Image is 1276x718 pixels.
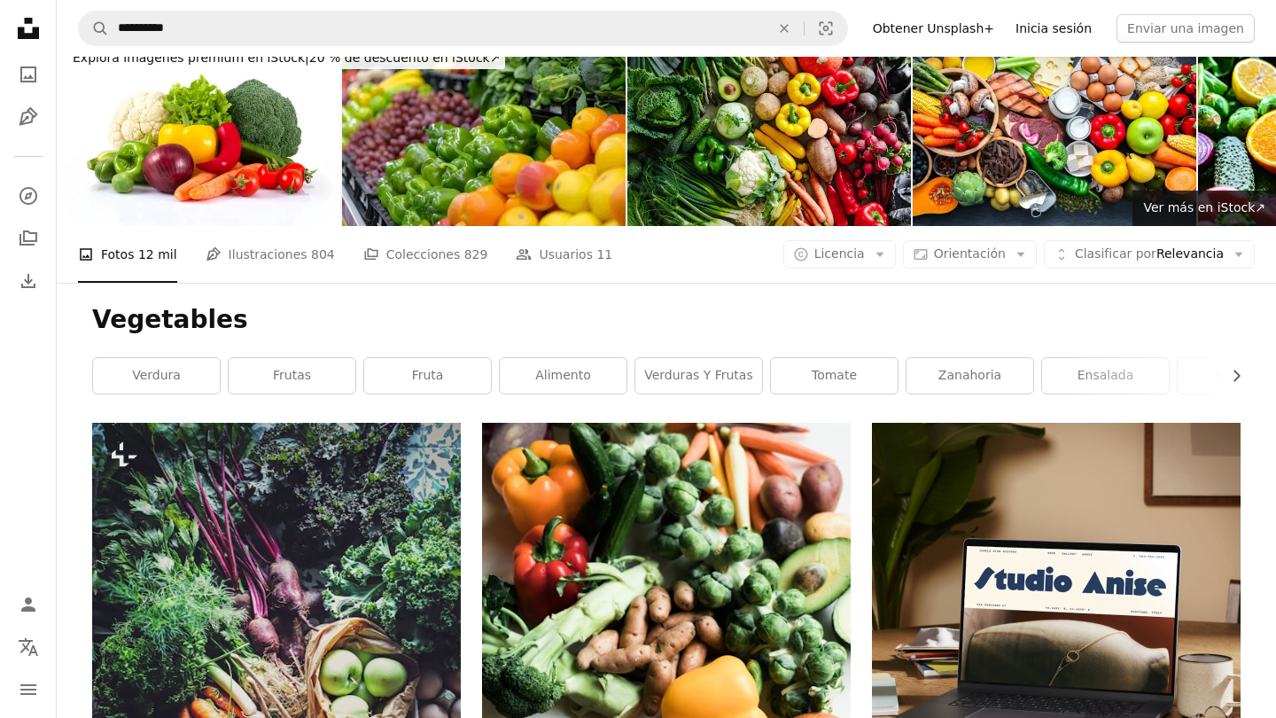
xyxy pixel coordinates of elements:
[906,358,1033,394] a: zanahoria
[464,245,488,264] span: 829
[79,12,109,45] button: Buscar en Unsplash
[67,48,505,69] div: 20 % de descuento en iStock ↗
[1116,14,1255,43] button: Enviar una imagen
[1075,246,1224,263] span: Relevancia
[11,11,46,50] a: Inicio — Unsplash
[11,221,46,256] a: Colecciones
[765,12,804,45] button: Borrar
[11,629,46,665] button: Idioma
[627,37,911,226] img: Surtido de varios tipos de verduras dispuestas en un patrón de gradiente de arco iris
[482,691,851,707] a: zanahorias en rodajas y verdura verde
[783,240,896,269] button: Licencia
[635,358,762,394] a: Verduras y frutas
[596,245,612,264] span: 11
[342,37,626,226] img: Fruits et légumes colorés
[1132,191,1276,226] a: Ver más en iStock↗
[206,226,335,283] a: Ilustraciones 804
[1075,246,1156,261] span: Clasificar por
[57,37,340,226] img: Fresh Vegetables
[11,263,46,299] a: Historial de descargas
[516,226,612,283] a: Usuarios 11
[11,587,46,622] a: Iniciar sesión / Registrarse
[1005,14,1102,43] a: Inicia sesión
[862,14,1005,43] a: Obtener Unsplash+
[57,37,516,80] a: Explora imágenes premium en iStock|20 % de descuento en iStock↗
[78,11,848,46] form: Encuentra imágenes en todo el sitio
[93,358,220,394] a: verdura
[771,358,898,394] a: tomate
[913,37,1196,226] img: Gran grupo de alimentos dispuestos uno al lado del otro que incluye proteínas, carbohidratos y fi...
[363,226,488,283] a: Colecciones 829
[364,358,491,394] a: Fruta
[73,51,309,65] span: Explora imágenes premium en iStock |
[311,245,335,264] span: 804
[805,12,847,45] button: Búsqueda visual
[92,691,461,707] a: Un montón de verduras y huevos en una mesa
[1042,358,1169,394] a: ensalada
[92,304,1241,336] h1: Vegetables
[11,57,46,92] a: Fotos
[903,240,1037,269] button: Orientación
[1220,358,1241,394] button: desplazar lista a la derecha
[11,672,46,707] button: Menú
[814,246,865,261] span: Licencia
[229,358,355,394] a: frutas
[11,99,46,135] a: Ilustraciones
[1044,240,1255,269] button: Clasificar porRelevancia
[934,246,1006,261] span: Orientación
[1143,200,1265,215] span: Ver más en iStock ↗
[11,178,46,214] a: Explorar
[500,358,626,394] a: alimento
